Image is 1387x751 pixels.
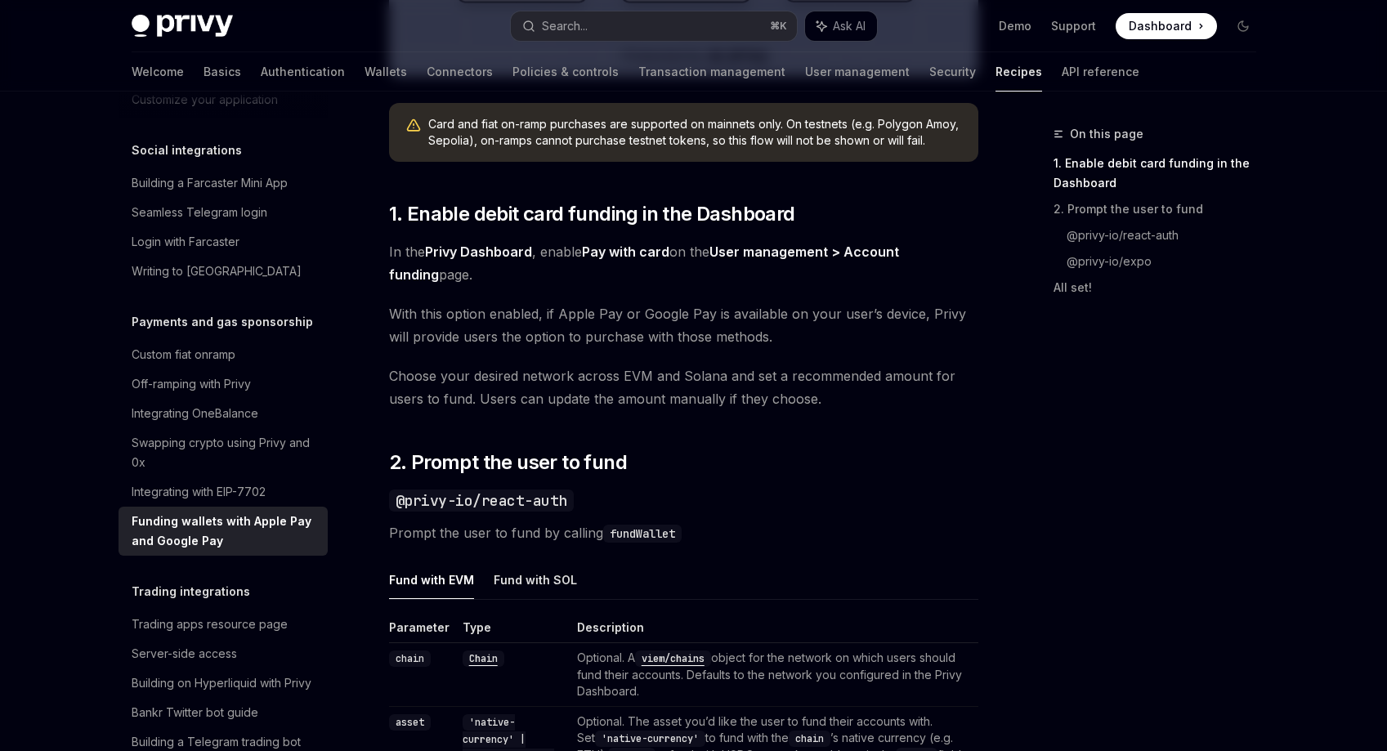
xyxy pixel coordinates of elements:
div: Integrating with EIP-7702 [132,482,266,502]
a: Custom fiat onramp [119,340,328,369]
a: Recipes [996,52,1042,92]
a: Funding wallets with Apple Pay and Google Pay [119,507,328,556]
div: Building a Farcaster Mini App [132,173,288,193]
div: Building on Hyperliquid with Privy [132,673,311,693]
a: API reference [1062,52,1139,92]
a: Chain [463,650,504,664]
a: Policies & controls [512,52,619,92]
span: In the , enable on the page. [389,240,978,286]
a: Welcome [132,52,184,92]
code: asset [389,714,431,731]
a: Building on Hyperliquid with Privy [119,668,328,698]
a: Building a Farcaster Mini App [119,168,328,198]
th: Parameter [389,619,456,643]
div: Login with Farcaster [132,232,239,252]
code: fundWallet [603,525,682,543]
a: Off-ramping with Privy [119,369,328,399]
div: Custom fiat onramp [132,345,235,364]
div: Off-ramping with Privy [132,374,251,394]
code: chain [389,650,431,667]
div: Integrating OneBalance [132,404,258,423]
span: Prompt the user to fund by calling [389,521,978,544]
a: Support [1051,18,1096,34]
button: Toggle dark mode [1230,13,1256,39]
span: With this option enabled, if Apple Pay or Google Pay is available on your user’s device, Privy wi... [389,302,978,348]
div: Server-side access [132,644,237,664]
img: dark logo [132,15,233,38]
a: 1. Enable debit card funding in the Dashboard [1054,150,1269,196]
button: Fund with EVM [389,561,474,599]
div: Bankr Twitter bot guide [132,703,258,722]
h5: Social integrations [132,141,242,160]
a: Seamless Telegram login [119,198,328,227]
a: Privy Dashboard [425,244,532,261]
a: @privy-io/react-auth [1067,222,1269,248]
th: Description [570,619,978,643]
span: Dashboard [1129,18,1192,34]
a: Basics [204,52,241,92]
a: Authentication [261,52,345,92]
code: viem/chains [635,650,711,667]
a: @privy-io/expo [1067,248,1269,275]
a: viem/chains [635,650,711,664]
a: Demo [999,18,1031,34]
button: Search...⌘K [511,11,797,41]
span: 1. Enable debit card funding in the Dashboard [389,201,795,227]
span: On this page [1070,124,1143,144]
span: Ask AI [833,18,866,34]
a: Wallets [365,52,407,92]
a: Integrating OneBalance [119,399,328,428]
a: User management [805,52,910,92]
strong: Pay with card [582,244,669,260]
a: All set! [1054,275,1269,301]
a: Swapping crypto using Privy and 0x [119,428,328,477]
a: Transaction management [638,52,785,92]
a: Connectors [427,52,493,92]
h5: Payments and gas sponsorship [132,312,313,332]
span: ⌘ K [770,20,787,33]
div: Seamless Telegram login [132,203,267,222]
span: 2. Prompt the user to fund [389,449,627,476]
a: Login with Farcaster [119,227,328,257]
code: Chain [463,650,504,667]
a: Security [929,52,976,92]
svg: Warning [405,118,422,134]
a: Writing to [GEOGRAPHIC_DATA] [119,257,328,286]
a: Bankr Twitter bot guide [119,698,328,727]
a: Server-side access [119,639,328,668]
code: chain [789,731,830,747]
th: Type [456,619,570,643]
div: Card and fiat on-ramp purchases are supported on mainnets only. On testnets (e.g. Polygon Amoy, S... [428,116,962,149]
a: Integrating with EIP-7702 [119,477,328,507]
div: Search... [542,16,588,36]
a: Trading apps resource page [119,610,328,639]
td: Optional. A object for the network on which users should fund their accounts. Defaults to the net... [570,643,978,707]
div: Writing to [GEOGRAPHIC_DATA] [132,262,302,281]
button: Fund with SOL [494,561,577,599]
code: @privy-io/react-auth [389,489,574,512]
a: Dashboard [1116,13,1217,39]
div: Swapping crypto using Privy and 0x [132,433,318,472]
span: Choose your desired network across EVM and Solana and set a recommended amount for users to fund.... [389,364,978,410]
button: Ask AI [805,11,877,41]
code: 'native-currency' [595,731,705,747]
div: Funding wallets with Apple Pay and Google Pay [132,512,318,551]
h5: Trading integrations [132,582,250,601]
div: Trading apps resource page [132,615,288,634]
a: 2. Prompt the user to fund [1054,196,1269,222]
